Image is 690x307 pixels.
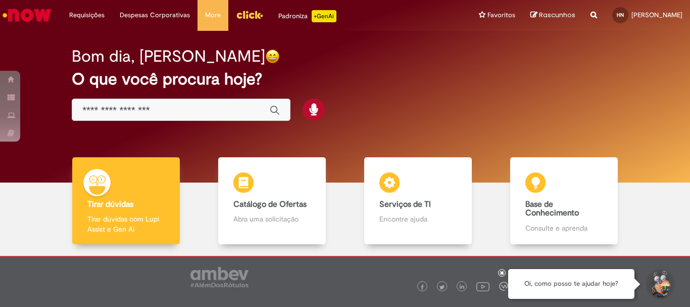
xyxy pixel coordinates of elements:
[236,7,263,22] img: click_logo_yellow_360x200.png
[278,10,336,22] div: Padroniza
[69,10,105,20] span: Requisições
[645,269,675,299] button: Iniciar Conversa de Suporte
[190,267,249,287] img: logo_footer_ambev_rotulo_gray.png
[53,157,199,245] a: Tirar dúvidas Tirar dúvidas com Lupi Assist e Gen Ai
[379,199,431,209] b: Serviços de TI
[439,285,445,290] img: logo_footer_twitter.png
[120,10,190,20] span: Despesas Corporativas
[499,282,508,291] img: logo_footer_workplace.png
[265,49,280,64] img: happy-face.png
[539,10,575,20] span: Rascunhos
[199,157,345,245] a: Catálogo de Ofertas Abra uma solicitação
[525,199,579,218] b: Base de Conhecimento
[72,48,265,65] h2: Bom dia, [PERSON_NAME]
[530,11,575,20] a: Rascunhos
[525,223,602,233] p: Consulte e aprenda
[420,285,425,290] img: logo_footer_facebook.png
[205,10,221,20] span: More
[631,11,682,19] span: [PERSON_NAME]
[617,12,624,18] span: HN
[508,269,634,299] div: Oi, como posso te ajudar hoje?
[1,5,53,25] img: ServiceNow
[87,214,164,234] p: Tirar dúvidas com Lupi Assist e Gen Ai
[233,214,310,224] p: Abra uma solicitação
[312,10,336,22] p: +GenAi
[379,214,456,224] p: Encontre ajuda
[233,199,307,209] b: Catálogo de Ofertas
[476,280,489,293] img: logo_footer_youtube.png
[460,284,465,290] img: logo_footer_linkedin.png
[487,10,515,20] span: Favoritos
[72,70,618,88] h2: O que você procura hoje?
[345,157,491,245] a: Serviços de TI Encontre ajuda
[491,157,637,245] a: Base de Conhecimento Consulte e aprenda
[87,199,133,209] b: Tirar dúvidas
